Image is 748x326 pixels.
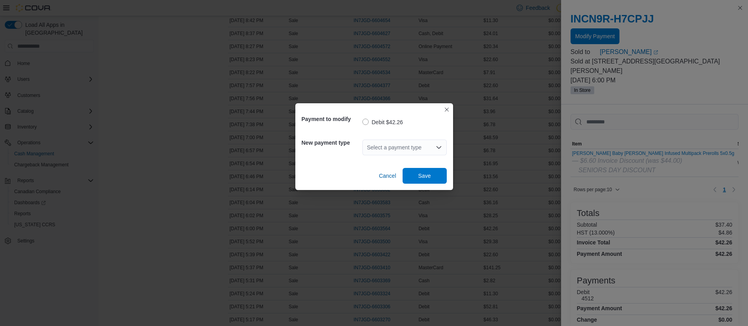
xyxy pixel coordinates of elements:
[362,117,403,127] label: Debit $42.26
[442,105,451,114] button: Closes this modal window
[376,168,399,184] button: Cancel
[418,172,431,180] span: Save
[302,111,361,127] h5: Payment to modify
[302,135,361,151] h5: New payment type
[367,143,368,152] input: Accessible screen reader label
[436,144,442,151] button: Open list of options
[379,172,396,180] span: Cancel
[403,168,447,184] button: Save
